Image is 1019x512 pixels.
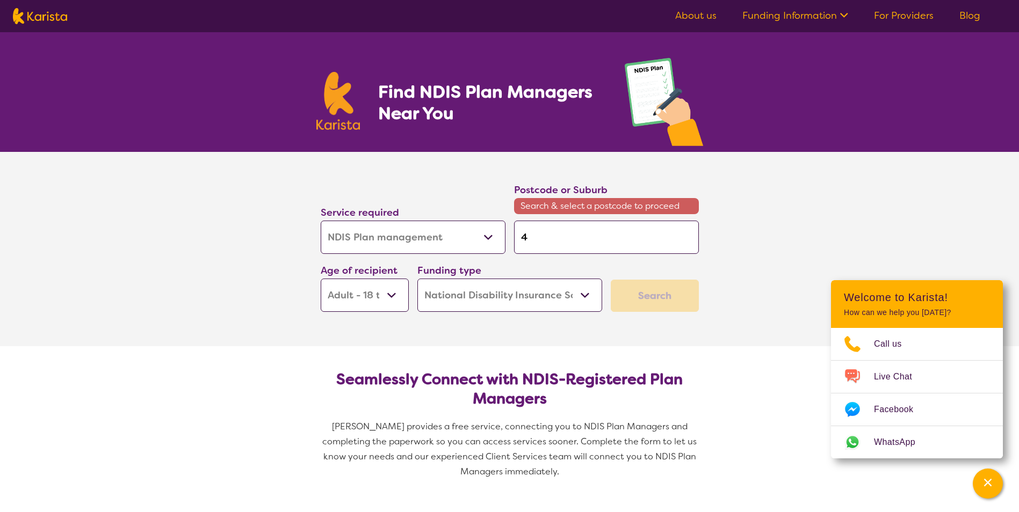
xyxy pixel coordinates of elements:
span: WhatsApp [874,434,928,450]
a: Web link opens in a new tab. [831,426,1003,458]
a: Blog [959,9,980,22]
label: Age of recipient [321,264,398,277]
div: Channel Menu [831,280,1003,458]
img: Karista logo [13,8,67,24]
span: Facebook [874,401,926,418]
p: How can we help you [DATE]? [844,308,990,317]
h1: Find NDIS Plan Managers Near You [378,81,603,124]
label: Funding type [417,264,481,277]
label: Service required [321,206,399,219]
img: plan-management [625,58,703,152]
span: Call us [874,336,915,352]
a: About us [675,9,717,22]
ul: Choose channel [831,328,1003,458]
span: Live Chat [874,369,925,385]
a: For Providers [874,9,934,22]
span: Search & select a postcode to proceed [514,198,699,214]
span: [PERSON_NAME] provides a free service, connecting you to NDIS Plan Managers and completing the pa... [322,421,699,477]
img: Karista logo [316,72,360,130]
h2: Seamlessly Connect with NDIS-Registered Plan Managers [329,370,690,408]
label: Postcode or Suburb [514,184,608,196]
h2: Welcome to Karista! [844,291,990,304]
a: Funding Information [742,9,848,22]
button: Channel Menu [973,469,1003,499]
input: Type [514,221,699,254]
